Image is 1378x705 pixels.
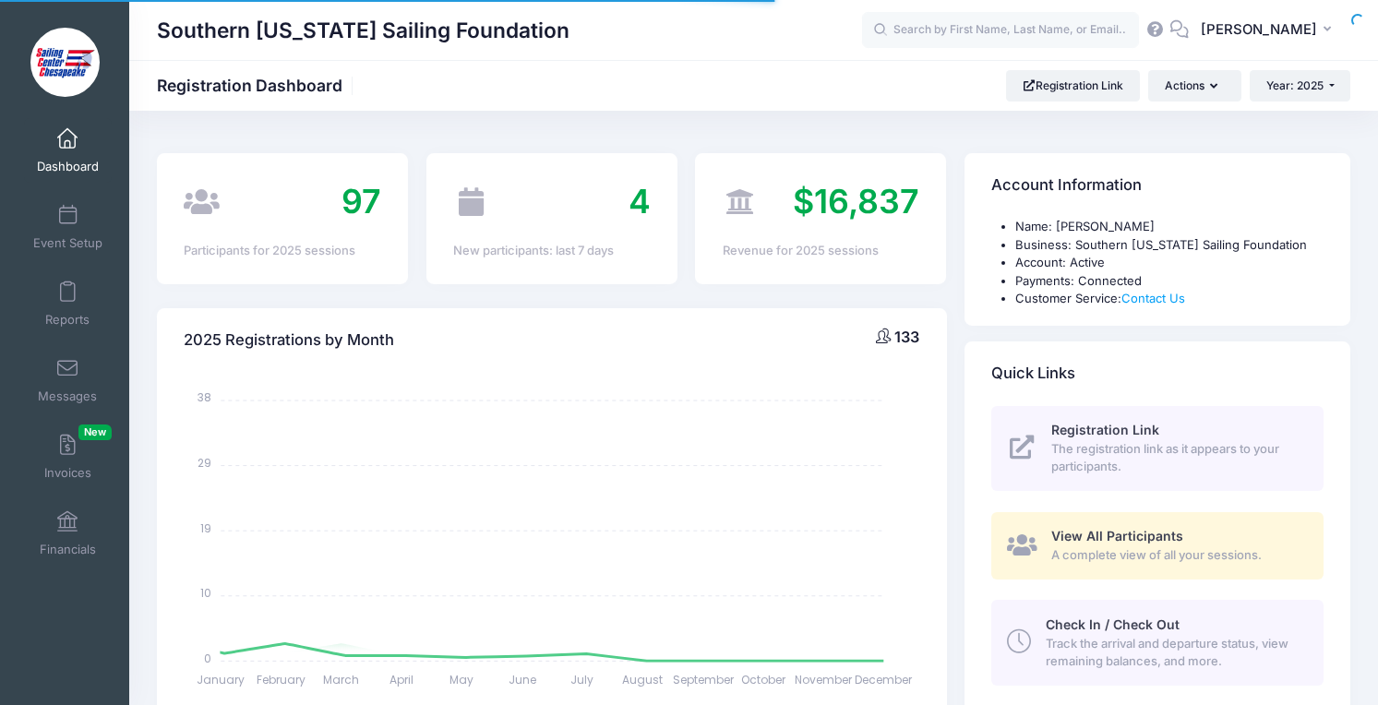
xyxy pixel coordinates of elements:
a: Messages [24,348,112,412]
tspan: February [257,672,306,687]
span: 97 [342,181,381,221]
tspan: October [741,672,786,687]
div: Revenue for 2025 sessions [723,242,920,260]
tspan: 38 [198,389,212,405]
li: Account: Active [1015,254,1324,272]
li: Customer Service: [1015,290,1324,308]
tspan: January [198,672,246,687]
h4: Quick Links [991,347,1075,400]
span: Year: 2025 [1266,78,1324,92]
tspan: June [509,672,536,687]
span: 4 [629,181,651,221]
span: 133 [894,328,919,346]
span: Dashboard [37,159,99,174]
span: Event Setup [33,235,102,251]
span: $16,837 [793,181,919,221]
span: Messages [38,388,97,404]
img: Southern Maryland Sailing Foundation [30,28,100,97]
tspan: 29 [198,455,212,471]
h1: Southern [US_STATE] Sailing Foundation [157,9,569,52]
tspan: 10 [201,585,212,601]
span: Track the arrival and departure status, view remaining balances, and more. [1046,635,1302,671]
tspan: March [324,672,360,687]
span: A complete view of all your sessions. [1051,546,1302,565]
a: View All Participants A complete view of all your sessions. [991,512,1324,580]
tspan: August [622,672,663,687]
a: InvoicesNew [24,424,112,489]
a: Dashboard [24,118,112,183]
span: New [78,424,112,440]
tspan: 0 [205,650,212,665]
a: Event Setup [24,195,112,259]
button: Year: 2025 [1250,70,1350,102]
h1: Registration Dashboard [157,76,358,95]
h4: 2025 Registrations by Month [184,314,394,366]
a: Registration Link The registration link as it appears to your participants. [991,406,1324,491]
button: Actions [1148,70,1240,102]
span: Check In / Check Out [1046,616,1180,632]
a: Registration Link [1006,70,1140,102]
a: Reports [24,271,112,336]
span: Registration Link [1051,422,1159,437]
span: Financials [40,542,96,557]
div: New participants: last 7 days [453,242,651,260]
tspan: July [571,672,594,687]
span: View All Participants [1051,528,1183,544]
tspan: November [795,672,853,687]
span: The registration link as it appears to your participants. [1051,440,1302,476]
span: [PERSON_NAME] [1201,19,1317,40]
li: Name: [PERSON_NAME] [1015,218,1324,236]
h4: Account Information [991,160,1142,212]
tspan: September [673,672,735,687]
div: Participants for 2025 sessions [184,242,381,260]
li: Business: Southern [US_STATE] Sailing Foundation [1015,236,1324,255]
button: [PERSON_NAME] [1189,9,1350,52]
a: Check In / Check Out Track the arrival and departure status, view remaining balances, and more. [991,600,1324,685]
span: Reports [45,312,90,328]
tspan: 19 [201,520,212,535]
a: Contact Us [1121,291,1185,305]
span: Invoices [44,465,91,481]
tspan: May [450,672,474,687]
li: Payments: Connected [1015,272,1324,291]
input: Search by First Name, Last Name, or Email... [862,12,1139,49]
tspan: April [389,672,413,687]
tspan: December [856,672,914,687]
a: Financials [24,501,112,566]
